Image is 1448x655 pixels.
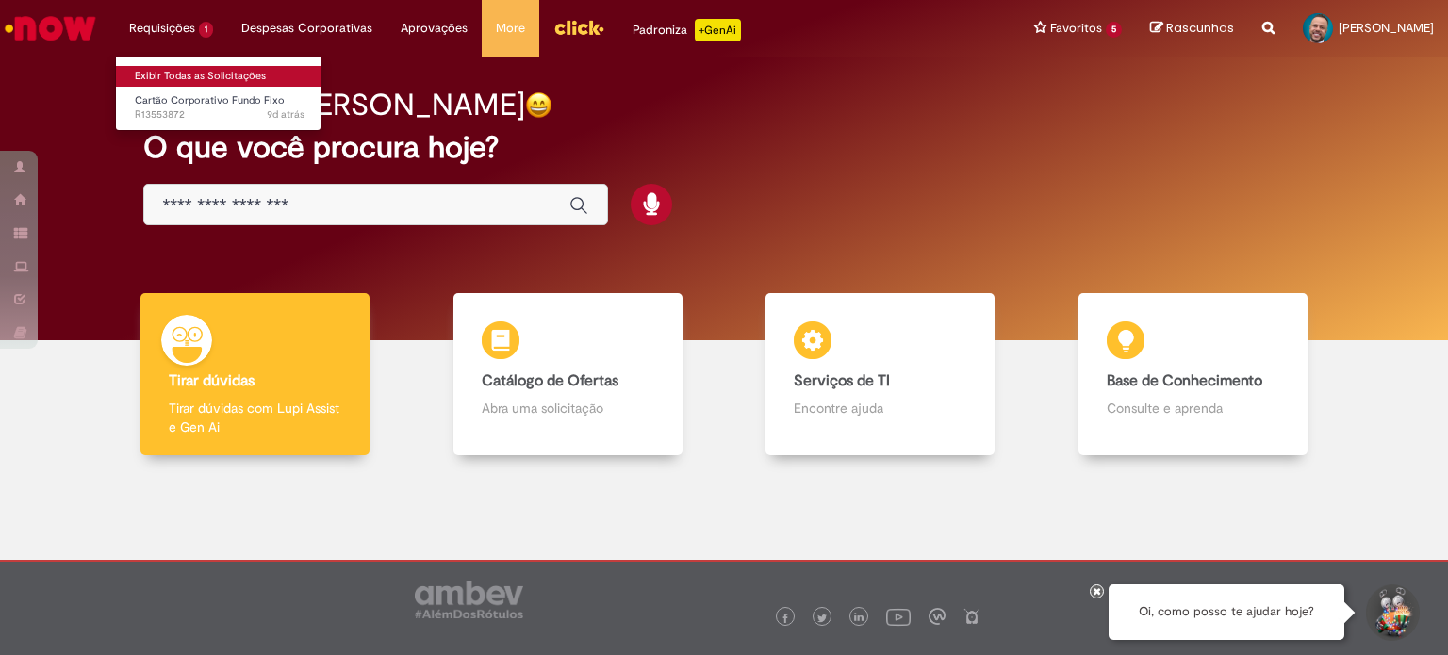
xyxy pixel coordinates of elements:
b: Serviços de TI [794,371,890,390]
div: Padroniza [633,19,741,41]
span: Favoritos [1050,19,1102,38]
img: click_logo_yellow_360x200.png [553,13,604,41]
img: logo_footer_workplace.png [929,608,946,625]
img: logo_footer_youtube.png [886,604,911,629]
img: logo_footer_twitter.png [817,614,827,623]
a: Tirar dúvidas Tirar dúvidas com Lupi Assist e Gen Ai [99,293,412,456]
img: logo_footer_ambev_rotulo_gray.png [415,581,523,618]
span: 1 [199,22,213,38]
a: Rascunhos [1150,20,1234,38]
p: Encontre ajuda [794,399,966,418]
span: R13553872 [135,107,304,123]
p: Tirar dúvidas com Lupi Assist e Gen Ai [169,399,341,436]
img: logo_footer_linkedin.png [854,613,864,624]
ul: Requisições [115,57,321,131]
img: happy-face.png [525,91,552,119]
span: Rascunhos [1166,19,1234,37]
a: Catálogo de Ofertas Abra uma solicitação [412,293,725,456]
p: Consulte e aprenda [1107,399,1279,418]
a: Base de Conhecimento Consulte e aprenda [1037,293,1350,456]
span: 5 [1106,22,1122,38]
img: ServiceNow [2,9,99,47]
img: logo_footer_facebook.png [781,614,790,623]
p: +GenAi [695,19,741,41]
b: Tirar dúvidas [169,371,255,390]
button: Iniciar Conversa de Suporte [1363,584,1420,641]
a: Aberto R13553872 : Cartão Corporativo Fundo Fixo [116,90,323,125]
span: 9d atrás [267,107,304,122]
b: Base de Conhecimento [1107,371,1262,390]
h2: O que você procura hoje? [143,131,1306,164]
span: [PERSON_NAME] [1339,20,1434,36]
time: 22/09/2025 09:29:39 [267,107,304,122]
img: logo_footer_naosei.png [963,608,980,625]
span: More [496,19,525,38]
b: Catálogo de Ofertas [482,371,618,390]
p: Abra uma solicitação [482,399,654,418]
a: Exibir Todas as Solicitações [116,66,323,87]
a: Serviços de TI Encontre ajuda [724,293,1037,456]
span: Despesas Corporativas [241,19,372,38]
span: Cartão Corporativo Fundo Fixo [135,93,285,107]
div: Oi, como posso te ajudar hoje? [1109,584,1344,640]
h2: Boa tarde, [PERSON_NAME] [143,89,525,122]
span: Aprovações [401,19,468,38]
span: Requisições [129,19,195,38]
